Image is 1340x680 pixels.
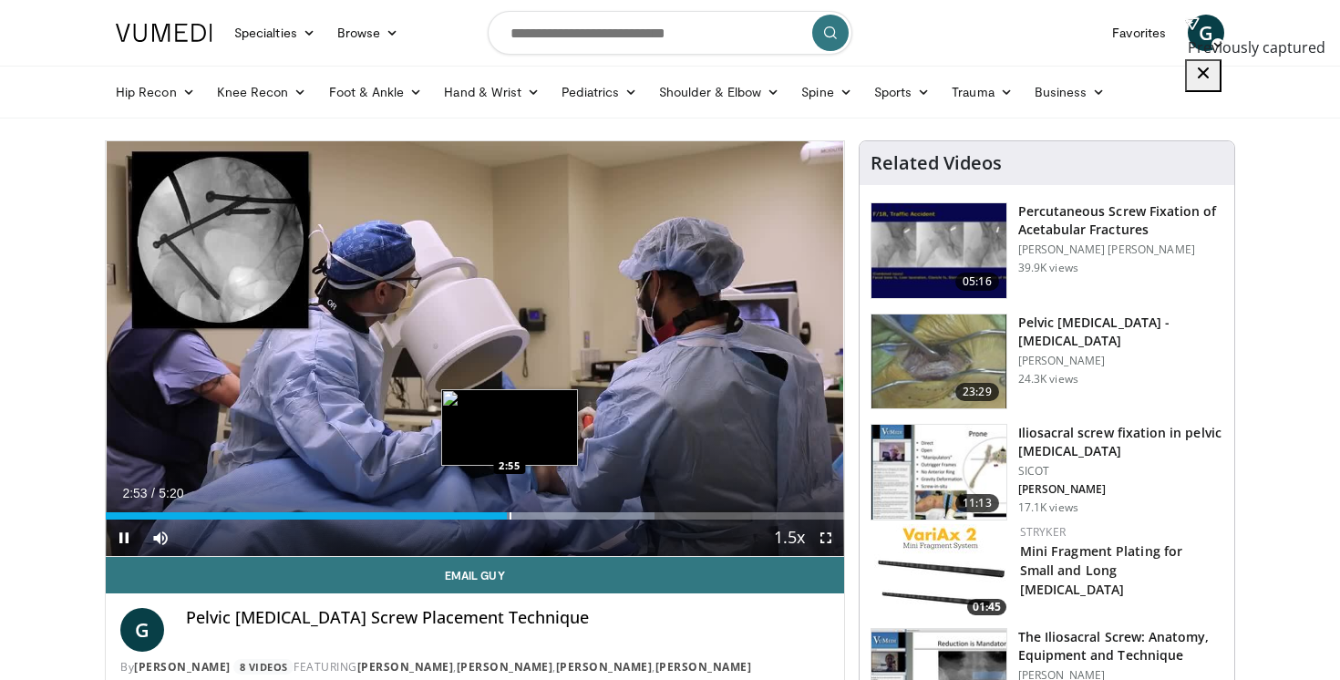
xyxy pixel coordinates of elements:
[955,273,999,291] span: 05:16
[955,494,999,512] span: 11:13
[1020,542,1183,598] a: Mini Fragment Plating for Small and Long [MEDICAL_DATA]
[1188,15,1224,51] a: G
[120,608,164,652] a: G
[871,424,1223,520] a: 11:13 Iliosacral screw fixation in pelvic [MEDICAL_DATA] SICOT [PERSON_NAME] 17.1K views
[1018,500,1078,515] p: 17.1K views
[1018,628,1223,665] h3: The Iliosacral Screw: Anatomy, Equipment and Technique
[871,425,1006,520] img: d5ySKFN8UhyXrjO34yMDoxOjByOwWswz_1.150x105_q85_crop-smart_upscale.jpg
[556,659,653,675] a: [PERSON_NAME]
[106,141,844,557] video-js: Video Player
[326,15,410,51] a: Browse
[1018,314,1223,350] h3: Pelvic [MEDICAL_DATA] - [MEDICAL_DATA]
[1024,74,1117,110] a: Business
[318,74,434,110] a: Foot & Ankle
[874,524,1011,620] img: b37175e7-6a0c-4ed3-b9ce-2cebafe6c791.150x105_q85_crop-smart_upscale.jpg
[357,659,454,675] a: [PERSON_NAME]
[105,74,206,110] a: Hip Recon
[134,659,231,675] a: [PERSON_NAME]
[488,11,852,55] input: Search topics, interventions
[159,486,183,500] span: 5:20
[120,659,830,675] div: By FEATURING , , ,
[1018,261,1078,275] p: 39.9K views
[955,383,999,401] span: 23:29
[106,520,142,556] button: Pause
[1018,242,1223,257] p: [PERSON_NAME] [PERSON_NAME]
[871,203,1006,298] img: 134112_0000_1.png.150x105_q85_crop-smart_upscale.jpg
[1018,202,1223,239] h3: Percutaneous Screw Fixation of Acetabular Fractures
[1018,482,1223,497] p: [PERSON_NAME]
[941,74,1024,110] a: Trauma
[551,74,648,110] a: Pediatrics
[1018,354,1223,368] p: [PERSON_NAME]
[1020,524,1066,540] a: Stryker
[1018,372,1078,386] p: 24.3K views
[871,314,1006,409] img: dC9YmUV2gYCgMiZn4xMDoxOjBrO-I4W8_3.150x105_q85_crop-smart_upscale.jpg
[433,74,551,110] a: Hand & Wrist
[967,599,1006,615] span: 01:45
[808,520,844,556] button: Fullscreen
[206,74,318,110] a: Knee Recon
[122,486,147,500] span: 2:53
[186,608,830,628] h4: Pelvic [MEDICAL_DATA] Screw Placement Technique
[1018,424,1223,460] h3: Iliosacral screw fixation in pelvic [MEDICAL_DATA]
[106,557,844,593] a: Email Guy
[457,659,553,675] a: [PERSON_NAME]
[874,524,1011,620] a: 01:45
[233,659,294,675] a: 8 Videos
[151,486,155,500] span: /
[142,520,179,556] button: Mute
[771,520,808,556] button: Playback Rate
[655,659,752,675] a: [PERSON_NAME]
[223,15,326,51] a: Specialties
[106,512,844,520] div: Progress Bar
[871,202,1223,299] a: 05:16 Percutaneous Screw Fixation of Acetabular Fractures [PERSON_NAME] [PERSON_NAME] 39.9K views
[871,152,1002,174] h4: Related Videos
[116,24,212,42] img: VuMedi Logo
[648,74,790,110] a: Shoulder & Elbow
[790,74,862,110] a: Spine
[871,314,1223,410] a: 23:29 Pelvic [MEDICAL_DATA] - [MEDICAL_DATA] [PERSON_NAME] 24.3K views
[1018,464,1223,479] p: SICOT
[863,74,942,110] a: Sports
[441,389,578,466] img: image.jpeg
[1101,15,1177,51] a: Favorites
